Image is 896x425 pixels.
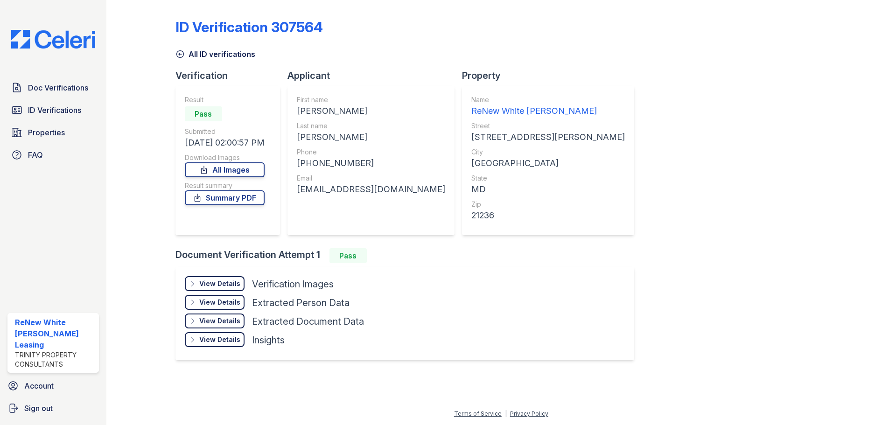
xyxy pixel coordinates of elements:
[471,131,625,144] div: [STREET_ADDRESS][PERSON_NAME]
[471,183,625,196] div: MD
[297,105,445,118] div: [PERSON_NAME]
[471,95,625,105] div: Name
[471,174,625,183] div: State
[185,136,265,149] div: [DATE] 02:00:57 PM
[7,78,99,97] a: Doc Verifications
[297,157,445,170] div: [PHONE_NUMBER]
[297,183,445,196] div: [EMAIL_ADDRESS][DOMAIN_NAME]
[505,410,507,417] div: |
[28,127,65,138] span: Properties
[24,380,54,391] span: Account
[454,410,502,417] a: Terms of Service
[471,209,625,222] div: 21236
[199,279,240,288] div: View Details
[185,106,222,121] div: Pass
[287,69,462,82] div: Applicant
[297,131,445,144] div: [PERSON_NAME]
[28,149,43,160] span: FAQ
[329,248,367,263] div: Pass
[471,105,625,118] div: ReNew White [PERSON_NAME]
[185,190,265,205] a: Summary PDF
[7,146,99,164] a: FAQ
[185,153,265,162] div: Download Images
[297,121,445,131] div: Last name
[252,315,364,328] div: Extracted Document Data
[185,181,265,190] div: Result summary
[297,174,445,183] div: Email
[4,30,103,49] img: CE_Logo_Blue-a8612792a0a2168367f1c8372b55b34899dd931a85d93a1a3d3e32e68fde9ad4.png
[175,248,642,263] div: Document Verification Attempt 1
[175,19,323,35] div: ID Verification 307564
[15,317,95,350] div: ReNew White [PERSON_NAME] Leasing
[471,121,625,131] div: Street
[199,298,240,307] div: View Details
[252,278,334,291] div: Verification Images
[199,335,240,344] div: View Details
[28,105,81,116] span: ID Verifications
[28,82,88,93] span: Doc Verifications
[7,123,99,142] a: Properties
[185,95,265,105] div: Result
[252,296,350,309] div: Extracted Person Data
[297,147,445,157] div: Phone
[252,334,285,347] div: Insights
[471,200,625,209] div: Zip
[471,95,625,118] a: Name ReNew White [PERSON_NAME]
[24,403,53,414] span: Sign out
[199,316,240,326] div: View Details
[471,157,625,170] div: [GEOGRAPHIC_DATA]
[175,49,255,60] a: All ID verifications
[4,376,103,395] a: Account
[185,127,265,136] div: Submitted
[462,69,642,82] div: Property
[7,101,99,119] a: ID Verifications
[15,350,95,369] div: Trinity Property Consultants
[185,162,265,177] a: All Images
[175,69,287,82] div: Verification
[297,95,445,105] div: First name
[471,147,625,157] div: City
[4,399,103,418] a: Sign out
[510,410,548,417] a: Privacy Policy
